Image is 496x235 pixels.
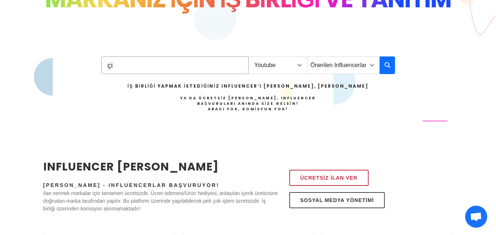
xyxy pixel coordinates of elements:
h2: İş Birliği Yapmak İstediğiniz Influencer’ı [PERSON_NAME], [PERSON_NAME] [127,83,368,89]
div: Açık sohbet [465,206,487,228]
span: Ücretsiz İlan Ver [300,173,358,182]
h2: INFLUENCER [PERSON_NAME] [43,158,279,175]
a: Ücretsiz İlan Ver [289,170,369,186]
span: Sosyal Medya Yönetimi [300,196,374,205]
span: [PERSON_NAME] - Influencerlar Başvuruyor! [43,182,220,188]
p: İlan vermek markalar için tamamen ücretsizdir. Ücret ödemesi/Ürün hediyesi, anlaşılan içerik üret... [43,190,279,213]
strong: Aracı Yok, Komisyon Yok! [208,106,289,112]
input: Search [101,56,249,74]
a: Sosyal Medya Yönetimi [289,192,385,208]
h4: Ya da Ücretsiz [PERSON_NAME], Influencer Başvuruları Anında Size Gelsin! [127,95,368,112]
